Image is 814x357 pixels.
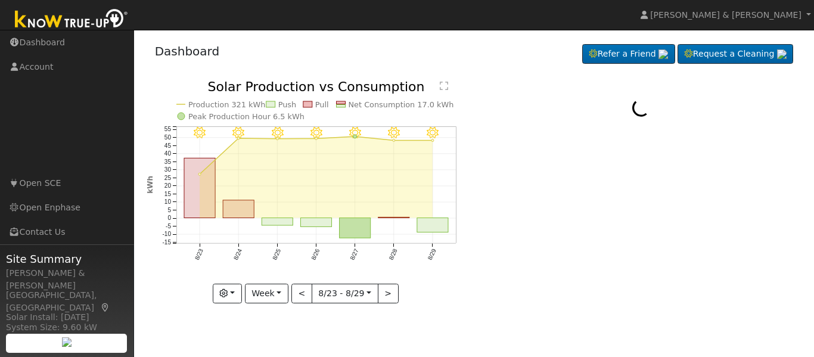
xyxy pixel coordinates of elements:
[650,10,801,20] span: [PERSON_NAME] & [PERSON_NAME]
[100,303,111,312] a: Map
[6,311,128,324] div: Solar Install: [DATE]
[658,49,668,59] img: retrieve
[62,337,72,347] img: retrieve
[777,49,787,59] img: retrieve
[6,289,128,314] div: [GEOGRAPHIC_DATA], [GEOGRAPHIC_DATA]
[6,321,128,334] div: System Size: 9.60 kW
[678,44,793,64] a: Request a Cleaning
[155,44,220,58] a: Dashboard
[9,7,134,33] img: Know True-Up
[582,44,675,64] a: Refer a Friend
[6,267,128,292] div: [PERSON_NAME] & [PERSON_NAME]
[6,251,128,267] span: Site Summary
